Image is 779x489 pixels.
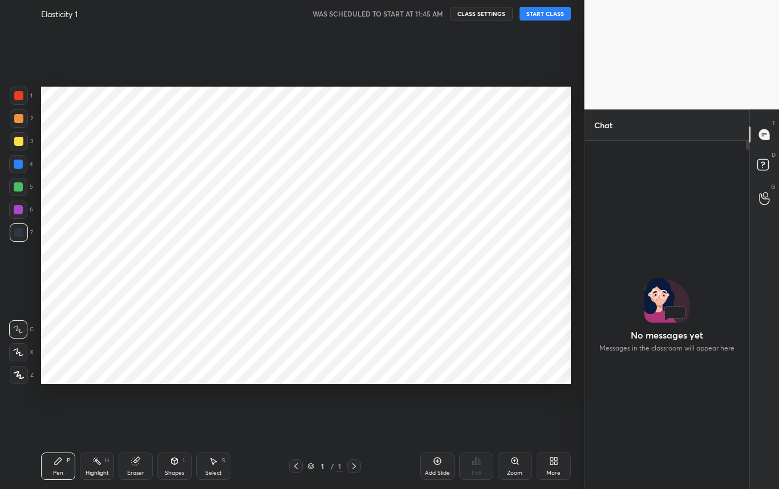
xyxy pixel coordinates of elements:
[425,470,450,476] div: Add Slide
[313,9,443,19] h5: WAS SCHEDULED TO START AT 11:45 AM
[127,470,144,476] div: Eraser
[9,320,34,339] div: C
[317,463,328,470] div: 1
[450,7,513,21] button: CLASS SETTINGS
[105,458,109,463] div: H
[9,201,33,219] div: 6
[41,9,78,19] h4: Elasticity 1
[10,132,33,150] div: 3
[546,470,561,476] div: More
[10,109,33,128] div: 2
[86,470,109,476] div: Highlight
[520,7,571,21] button: START CLASS
[330,463,334,470] div: /
[67,458,70,463] div: P
[9,155,33,173] div: 4
[771,182,776,191] p: G
[9,178,33,196] div: 5
[10,87,33,105] div: 1
[183,458,186,463] div: L
[772,150,776,159] p: D
[772,119,776,127] p: T
[165,470,184,476] div: Shapes
[10,366,34,384] div: Z
[222,458,225,463] div: S
[585,110,622,140] p: Chat
[9,343,34,361] div: X
[336,461,343,471] div: 1
[10,223,33,242] div: 7
[205,470,222,476] div: Select
[53,470,63,476] div: Pen
[507,470,522,476] div: Zoom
